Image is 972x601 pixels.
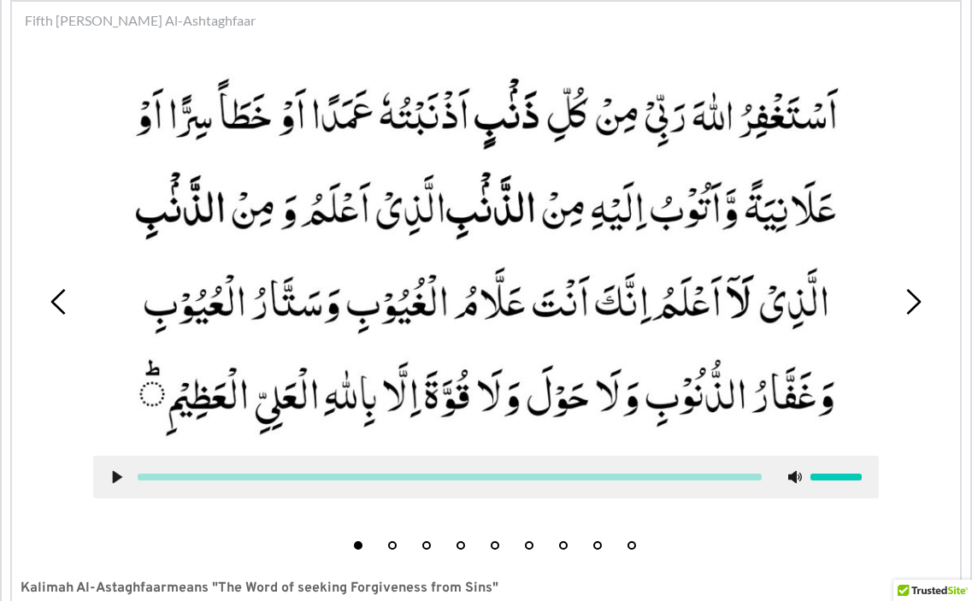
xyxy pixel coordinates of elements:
[457,541,465,550] button: 4 of 9
[21,580,167,597] strong: Kalimah Al-Astaghfaar
[627,541,636,550] button: 9 of 9
[354,541,362,550] button: 1 of 9
[25,10,256,31] span: Fifth [PERSON_NAME] Al-Ashtaghfaar
[422,541,431,550] button: 3 of 9
[388,541,397,550] button: 2 of 9
[593,541,602,550] button: 8 of 9
[167,580,498,597] strong: means "The Word of seeking Forgiveness from Sins"
[559,541,568,550] button: 7 of 9
[491,541,499,550] button: 5 of 9
[525,541,533,550] button: 6 of 9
